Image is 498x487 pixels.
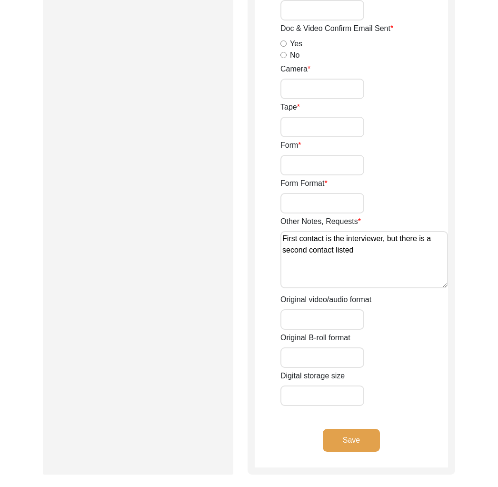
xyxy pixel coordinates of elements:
[280,63,310,75] label: Camera
[280,140,301,151] label: Form
[280,101,300,113] label: Tape
[280,294,371,305] label: Original video/audio format
[280,178,328,189] label: Form Format
[280,332,350,344] label: Original B-roll format
[280,370,345,382] label: Digital storage size
[290,38,302,50] label: Yes
[323,429,380,452] button: Save
[280,216,361,227] label: Other Notes, Requests
[290,50,299,61] label: No
[280,23,393,34] label: Doc & Video Confirm Email Sent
